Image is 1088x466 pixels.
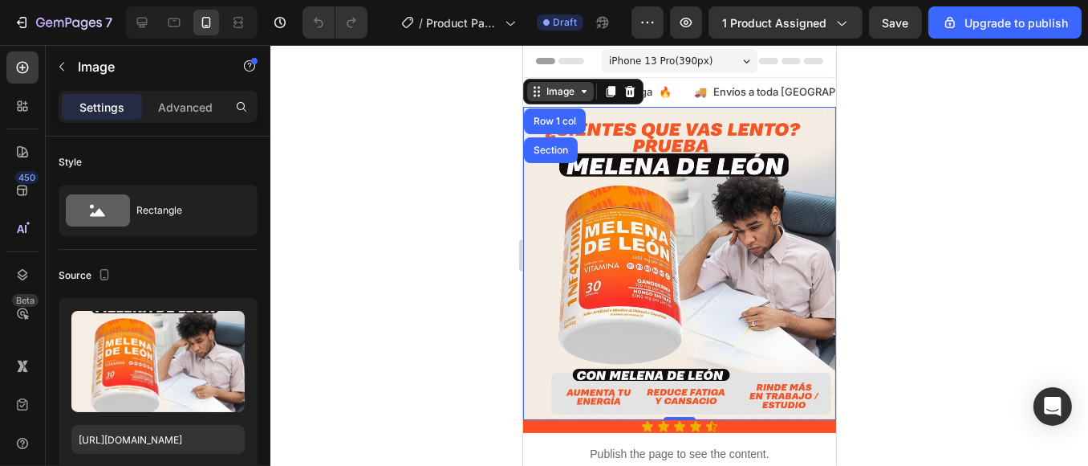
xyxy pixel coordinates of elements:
[1033,387,1072,426] div: Open Intercom Messenger
[883,16,909,30] span: Save
[105,13,112,32] p: 7
[928,6,1082,39] button: Upgrade to publish
[419,14,423,31] span: /
[79,99,124,116] p: Settings
[71,311,245,412] img: preview-image
[71,425,245,454] input: https://example.com/image.jpg
[7,72,56,81] div: Row 1 col
[426,14,498,31] span: Product Page - [DATE] 16:56:19
[59,265,114,287] div: Source
[942,14,1068,31] div: Upgrade to publish
[15,171,39,184] div: 450
[20,39,55,54] div: Image
[59,155,82,170] div: Style
[158,99,213,116] p: Advanced
[275,39,489,55] div: 🚚 🇨🇴
[6,6,120,39] button: 7
[78,57,214,76] p: Image
[302,6,367,39] div: Undo/Redo
[523,45,836,466] iframe: Design area
[722,14,826,31] span: 1 product assigned
[869,6,922,39] button: Save
[294,39,470,55] span: Envíos a toda [GEOGRAPHIC_DATA]
[136,192,234,229] div: Rectangle
[553,15,577,30] span: Draft
[708,6,863,39] button: 1 product assigned
[12,294,39,307] div: Beta
[7,100,48,110] div: Section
